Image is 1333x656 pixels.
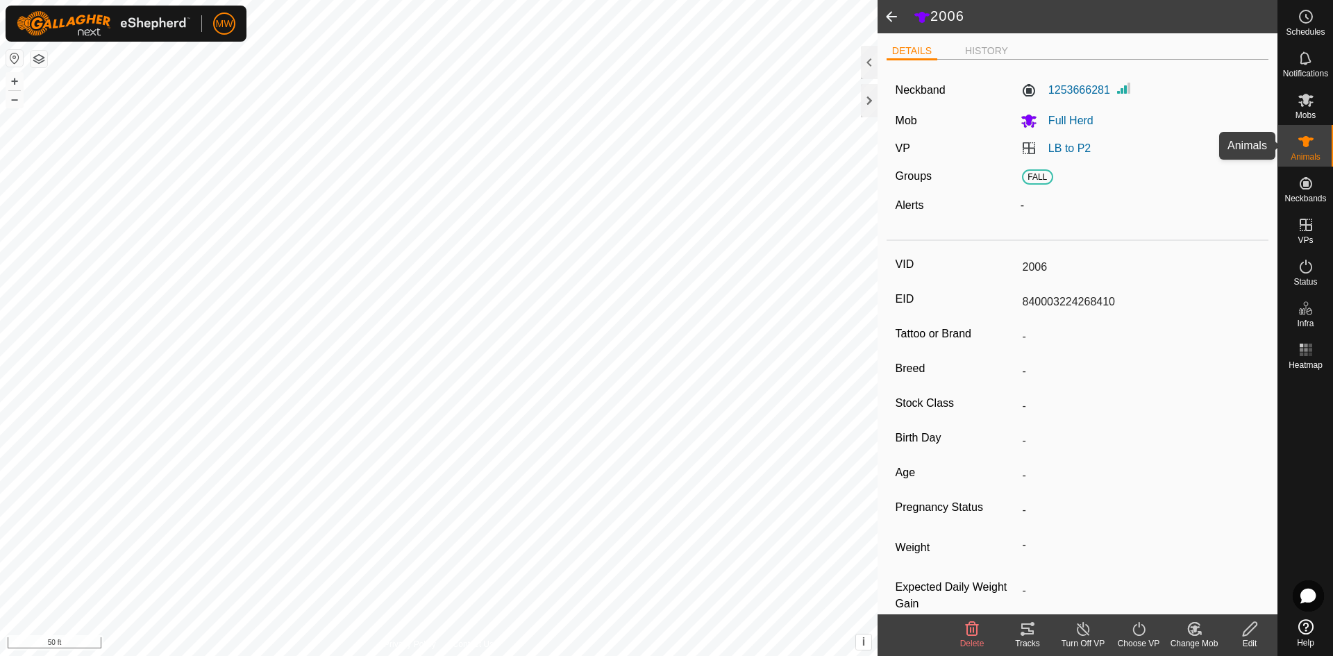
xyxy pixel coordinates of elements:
div: Choose VP [1111,637,1166,650]
label: Expected Daily Weight Gain [896,579,1017,612]
div: Tracks [1000,637,1055,650]
label: EID [896,290,1017,308]
span: Status [1293,278,1317,286]
a: LB to P2 [1048,142,1091,154]
span: Animals [1291,153,1321,161]
img: Gallagher Logo [17,11,190,36]
label: Groups [896,170,932,182]
span: i [862,636,865,648]
label: Stock Class [896,394,1017,412]
span: FALL [1022,169,1053,185]
label: Birth Day [896,429,1017,447]
a: Privacy Policy [384,638,436,650]
li: DETAILS [887,44,937,60]
span: Delete [960,639,984,648]
a: Help [1278,614,1333,653]
button: Reset Map [6,50,23,67]
span: MW [216,17,233,31]
label: Neckband [896,82,946,99]
div: Edit [1222,637,1277,650]
span: VPs [1298,236,1313,244]
div: - [1015,197,1266,214]
span: Full Herd [1037,115,1093,126]
label: 1253666281 [1021,82,1110,99]
span: Notifications [1283,69,1328,78]
img: Signal strength [1116,80,1132,96]
label: Age [896,464,1017,482]
a: Contact Us [453,638,494,650]
label: VID [896,255,1017,274]
button: Map Layers [31,51,47,67]
label: Alerts [896,199,924,211]
button: i [856,634,871,650]
span: Help [1297,639,1314,647]
label: Pregnancy Status [896,498,1017,516]
button: – [6,91,23,108]
span: Infra [1297,319,1314,328]
span: Schedules [1286,28,1325,36]
label: VP [896,142,910,154]
div: Change Mob [1166,637,1222,650]
label: Mob [896,115,917,126]
span: Mobs [1296,111,1316,119]
label: Weight [896,533,1017,562]
li: HISTORY [959,44,1014,58]
div: Turn Off VP [1055,637,1111,650]
label: Tattoo or Brand [896,325,1017,343]
h2: 2006 [914,8,1277,26]
label: Breed [896,360,1017,378]
span: Heatmap [1289,361,1323,369]
span: Neckbands [1284,194,1326,203]
button: + [6,73,23,90]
